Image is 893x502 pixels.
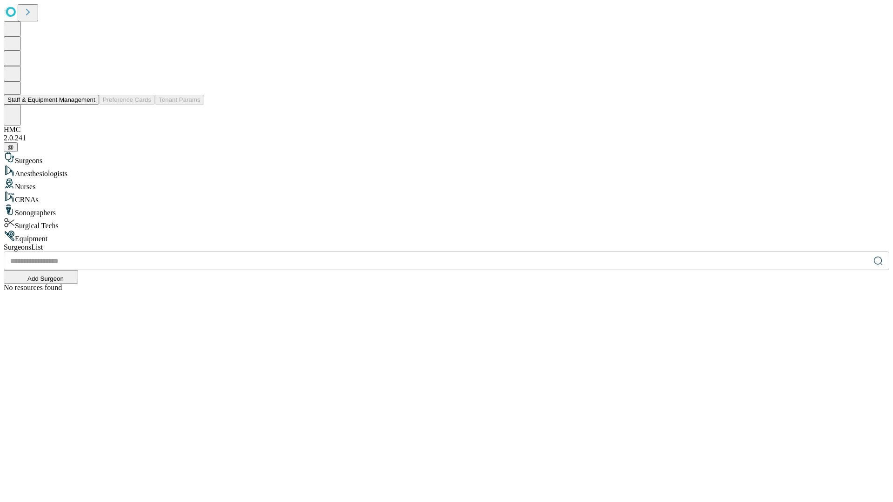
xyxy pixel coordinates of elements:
[4,243,889,251] div: Surgeons List
[4,152,889,165] div: Surgeons
[4,95,99,105] button: Staff & Equipment Management
[27,275,64,282] span: Add Surgeon
[4,142,18,152] button: @
[4,230,889,243] div: Equipment
[4,217,889,230] div: Surgical Techs
[4,204,889,217] div: Sonographers
[4,284,889,292] div: No resources found
[155,95,204,105] button: Tenant Params
[4,125,889,134] div: HMC
[4,191,889,204] div: CRNAs
[4,270,78,284] button: Add Surgeon
[4,165,889,178] div: Anesthesiologists
[99,95,155,105] button: Preference Cards
[7,144,14,151] span: @
[4,134,889,142] div: 2.0.241
[4,178,889,191] div: Nurses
